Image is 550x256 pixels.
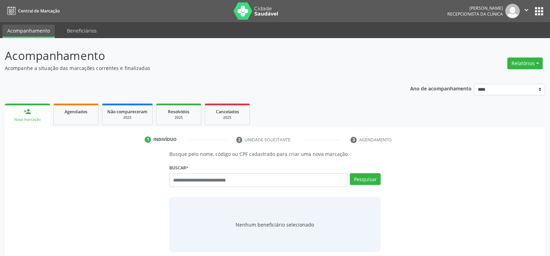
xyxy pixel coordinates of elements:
[447,5,503,11] div: [PERSON_NAME]
[168,109,189,115] span: Resolvidos
[216,109,239,115] span: Cancelados
[523,6,530,14] i: 
[161,115,196,120] div: 2025
[520,4,533,18] button: 
[5,5,60,17] a: Central de Marcação
[533,5,545,17] button: apps
[62,25,102,37] a: Beneficiários
[236,221,314,228] span: Nenhum beneficiário selecionado
[18,8,60,14] span: Central de Marcação
[507,58,543,69] button: Relatórios
[24,108,31,115] div: person_add
[5,64,383,72] p: Acompanhe a situação das marcações correntes e finalizadas
[107,109,147,115] span: Não compareceram
[5,47,383,64] p: Acompanhamento
[350,173,381,185] button: Pesquisar
[447,11,503,17] span: Recepcionista da clínica
[505,4,520,18] img: img
[65,109,87,115] span: Agendados
[145,136,151,143] div: 1
[10,117,45,122] div: Nova marcação
[2,25,55,38] a: Acompanhamento
[107,115,147,120] div: 2025
[169,150,381,158] p: Busque pelo nome, código ou CPF cadastrado para criar uma nova marcação.
[210,115,245,120] div: 2025
[153,136,177,143] div: Indivíduo
[410,84,472,92] p: Ano de acompanhamento
[169,162,188,173] label: Buscar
